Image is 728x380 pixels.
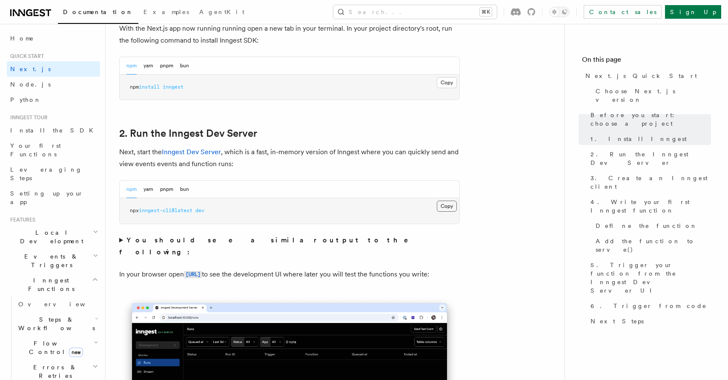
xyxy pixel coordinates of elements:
[333,5,497,19] button: Search...⌘K
[130,207,139,213] span: npx
[7,228,93,245] span: Local Development
[126,57,137,75] button: npm
[15,297,100,312] a: Overview
[15,312,100,336] button: Steps & Workflows
[582,55,711,68] h4: On this page
[587,170,711,194] a: 3. Create an Inngest client
[184,270,202,278] a: [URL]
[590,135,687,143] span: 1. Install Inngest
[587,147,711,170] a: 2. Run the Inngest Dev Server
[437,201,457,212] button: Copy
[665,5,721,19] a: Sign Up
[160,181,173,198] button: pnpm
[590,317,644,325] span: Next Steps
[162,148,221,156] a: Inngest Dev Server
[596,237,711,254] span: Add the function to serve()
[138,3,194,23] a: Examples
[184,271,202,278] code: [URL]
[7,53,44,60] span: Quick start
[126,181,137,198] button: npm
[592,83,711,107] a: Choose Next.js version
[7,162,100,186] a: Leveraging Steps
[10,34,34,43] span: Home
[15,315,95,332] span: Steps & Workflows
[590,150,711,167] span: 2. Run the Inngest Dev Server
[7,31,100,46] a: Home
[194,3,249,23] a: AgentKit
[130,84,139,90] span: npm
[119,234,460,258] summary: You should see a similar output to the following:
[7,138,100,162] a: Your first Functions
[7,186,100,210] a: Setting up your app
[163,84,183,90] span: inngest
[10,127,98,134] span: Install the SDK
[143,57,153,75] button: yarn
[7,249,100,273] button: Events & Triggers
[10,142,61,158] span: Your first Functions
[160,57,173,75] button: pnpm
[596,222,697,230] span: Define the function
[480,8,492,16] kbd: ⌘K
[587,298,711,314] a: 6. Trigger from code
[15,339,94,356] span: Flow Control
[590,261,711,295] span: 5. Trigger your function from the Inngest Dev Server UI
[143,181,153,198] button: yarn
[10,96,41,103] span: Python
[596,87,711,104] span: Choose Next.js version
[119,146,460,170] p: Next, start the , which is a fast, in-memory version of Inngest where you can quickly send and vi...
[199,9,244,15] span: AgentKit
[63,9,133,15] span: Documentation
[549,7,570,17] button: Toggle dark mode
[587,194,711,218] a: 4. Write your first Inngest function
[10,166,82,181] span: Leveraging Steps
[15,336,100,360] button: Flow Controlnew
[10,81,51,88] span: Node.js
[7,252,93,269] span: Events & Triggers
[590,111,711,128] span: Before you start: choose a project
[139,207,192,213] span: inngest-cli@latest
[437,77,457,88] button: Copy
[590,302,707,310] span: 6. Trigger from code
[7,77,100,92] a: Node.js
[584,5,662,19] a: Contact sales
[7,92,100,107] a: Python
[139,84,160,90] span: install
[119,23,460,46] p: With the Next.js app now running running open a new tab in your terminal. In your project directo...
[58,3,138,24] a: Documentation
[119,268,460,281] p: In your browser open to see the development UI where later you will test the functions you write:
[582,68,711,83] a: Next.js Quick Start
[587,257,711,298] a: 5. Trigger your function from the Inngest Dev Server UI
[587,314,711,329] a: Next Steps
[7,216,35,223] span: Features
[592,218,711,233] a: Define the function
[7,273,100,297] button: Inngest Functions
[7,123,100,138] a: Install the SDK
[590,198,711,215] span: 4. Write your first Inngest function
[590,174,711,191] span: 3. Create an Inngest client
[69,348,83,357] span: new
[10,190,83,205] span: Setting up your app
[119,127,257,139] a: 2. Run the Inngest Dev Server
[180,57,189,75] button: bun
[585,72,697,80] span: Next.js Quick Start
[7,61,100,77] a: Next.js
[7,276,92,293] span: Inngest Functions
[18,301,106,308] span: Overview
[15,363,92,380] span: Errors & Retries
[180,181,189,198] button: bun
[7,114,48,121] span: Inngest tour
[587,107,711,131] a: Before you start: choose a project
[195,207,204,213] span: dev
[592,233,711,257] a: Add the function to serve()
[143,9,189,15] span: Examples
[10,66,51,72] span: Next.js
[119,236,420,256] strong: You should see a similar output to the following:
[7,225,100,249] button: Local Development
[587,131,711,147] a: 1. Install Inngest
